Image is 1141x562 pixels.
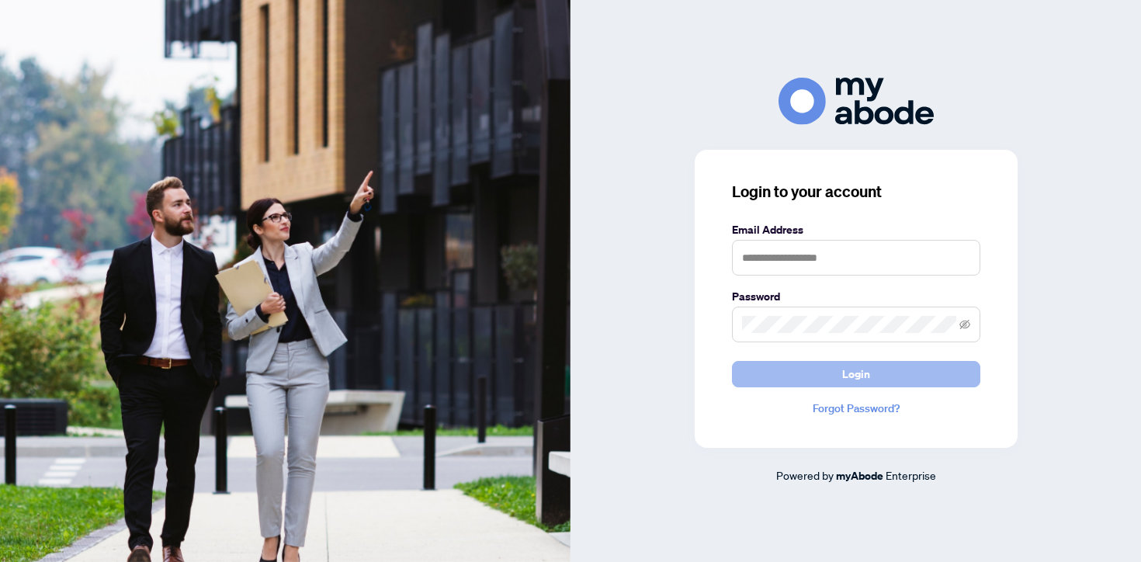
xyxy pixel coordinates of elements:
[886,468,936,482] span: Enterprise
[779,78,934,125] img: ma-logo
[732,221,980,238] label: Email Address
[776,468,834,482] span: Powered by
[836,467,883,484] a: myAbode
[732,181,980,203] h3: Login to your account
[959,319,970,330] span: eye-invisible
[842,362,870,387] span: Login
[732,361,980,387] button: Login
[732,288,980,305] label: Password
[732,400,980,417] a: Forgot Password?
